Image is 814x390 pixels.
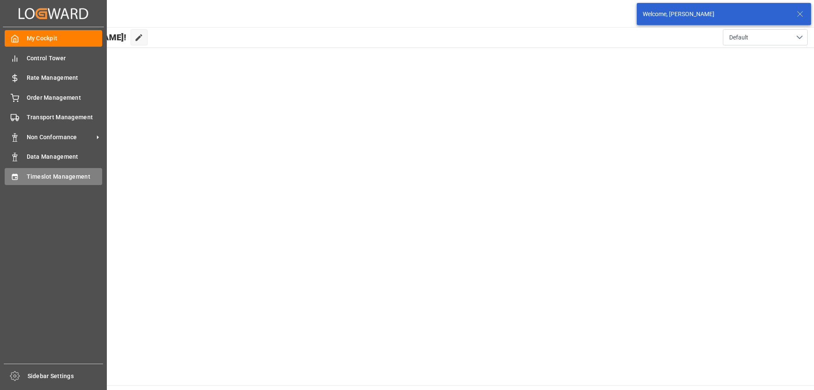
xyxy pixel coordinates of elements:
[27,93,103,102] span: Order Management
[27,113,103,122] span: Transport Management
[5,70,102,86] a: Rate Management
[5,30,102,47] a: My Cockpit
[5,168,102,185] a: Timeslot Management
[5,89,102,106] a: Order Management
[729,33,748,42] span: Default
[27,133,94,142] span: Non Conformance
[643,10,789,19] div: Welcome, [PERSON_NAME]
[28,372,103,381] span: Sidebar Settings
[27,152,103,161] span: Data Management
[27,34,103,43] span: My Cockpit
[35,29,126,45] span: Hello [PERSON_NAME]!
[5,109,102,126] a: Transport Management
[27,54,103,63] span: Control Tower
[723,29,808,45] button: open menu
[27,73,103,82] span: Rate Management
[5,149,102,165] a: Data Management
[27,172,103,181] span: Timeslot Management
